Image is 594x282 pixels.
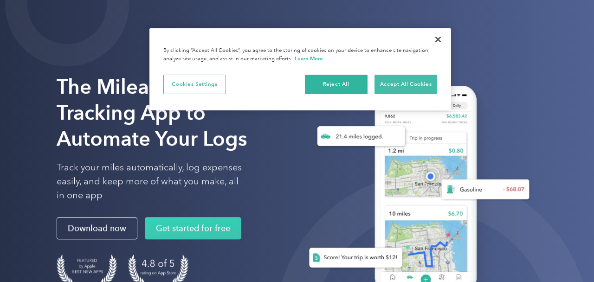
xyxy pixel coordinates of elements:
button: Accept All Cookies [374,75,437,94]
p: Track your miles automatically, log expenses easily, and keep more of what you make, all in one app [57,161,242,203]
a: More information about your privacy, opens in a new tab [295,55,323,62]
button: Close [428,29,448,50]
button: Cookies Settings [163,75,226,94]
a: Get started for free [145,218,241,240]
div: By clicking “Accept All Cookies”, you agree to the storing of cookies on your device to enhance s... [163,47,437,63]
div: Cookie banner [149,28,451,110]
button: Reject All [305,75,368,94]
a: Download now [57,218,137,240]
div: Privacy [149,28,451,110]
strong: The Mileage Tracking App to Automate Your Logs [57,74,247,151]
